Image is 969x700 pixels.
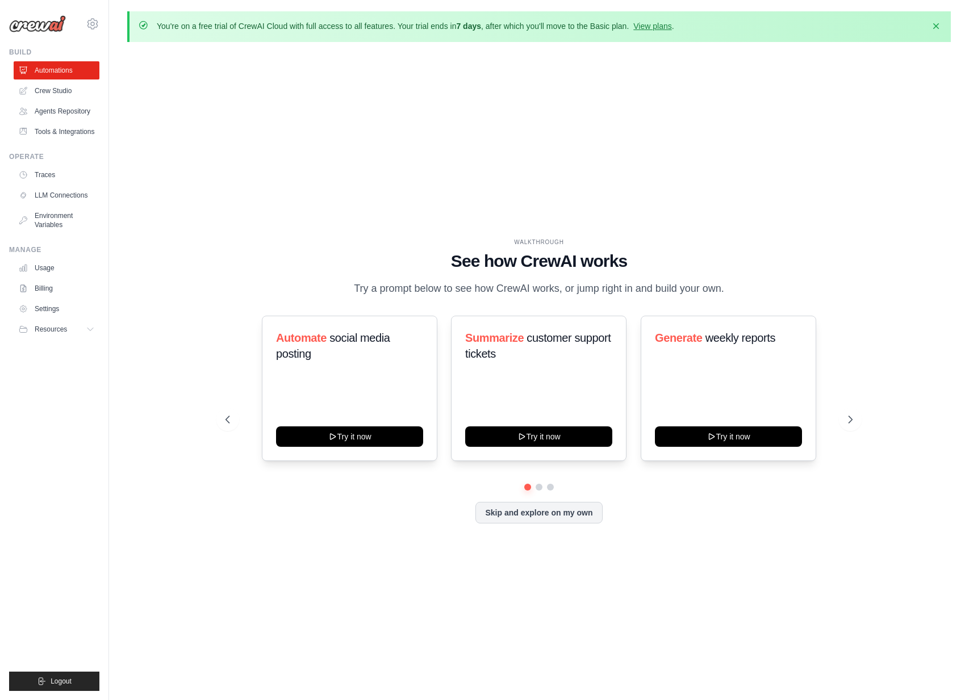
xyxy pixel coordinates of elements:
[465,332,524,344] span: Summarize
[14,186,99,204] a: LLM Connections
[14,102,99,120] a: Agents Repository
[276,426,423,447] button: Try it now
[157,20,674,32] p: You're on a free trial of CrewAI Cloud with full access to all features. Your trial ends in , aft...
[14,166,99,184] a: Traces
[14,279,99,297] a: Billing
[655,426,802,447] button: Try it now
[14,300,99,318] a: Settings
[465,332,611,360] span: customer support tickets
[14,207,99,234] a: Environment Variables
[348,280,730,297] p: Try a prompt below to see how CrewAI works, or jump right in and build your own.
[633,22,671,31] a: View plans
[475,502,602,523] button: Skip and explore on my own
[456,22,481,31] strong: 7 days
[35,325,67,334] span: Resources
[9,48,99,57] div: Build
[276,332,327,344] span: Automate
[14,320,99,338] button: Resources
[9,152,99,161] div: Operate
[465,426,612,447] button: Try it now
[14,61,99,79] a: Automations
[276,332,390,360] span: social media posting
[14,82,99,100] a: Crew Studio
[655,332,703,344] span: Generate
[225,238,853,246] div: WALKTHROUGH
[225,251,853,271] h1: See how CrewAI works
[9,672,99,691] button: Logout
[14,259,99,277] a: Usage
[9,245,99,254] div: Manage
[14,123,99,141] a: Tools & Integrations
[9,15,66,32] img: Logo
[705,332,775,344] span: weekly reports
[51,677,72,686] span: Logout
